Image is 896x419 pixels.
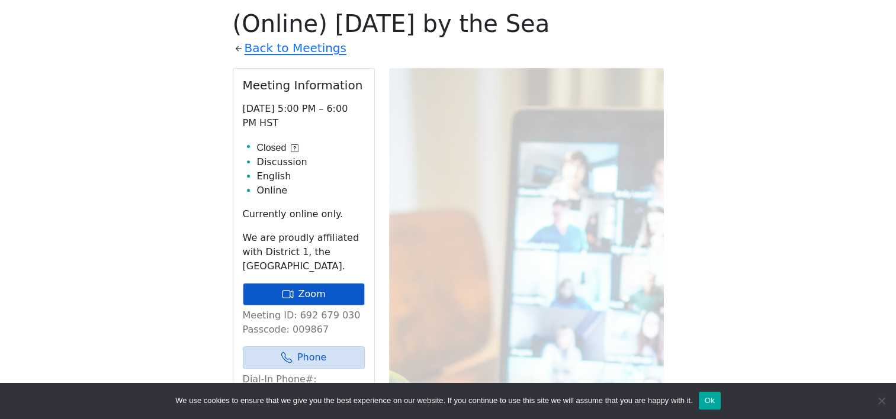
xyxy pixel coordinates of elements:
p: Currently online only. [243,207,365,221]
li: Discussion [257,155,365,169]
p: [DATE] 5:00 PM – 6:00 PM HST [243,102,365,130]
h1: (Online) [DATE] by the Sea [233,9,664,38]
a: Zoom [243,283,365,305]
li: Online [257,183,365,198]
p: Meeting ID: 692 679 030 Passcode: 009867 [243,308,365,337]
button: Ok [699,392,721,410]
p: Dial-In Phone#: [PHONE_NUMBER] Dial-In Passcode: 009867 [243,372,365,415]
span: Closed [257,141,287,155]
button: Closed [257,141,299,155]
a: Back to Meetings [245,38,346,59]
li: English [257,169,365,183]
a: Phone [243,346,365,369]
span: We use cookies to ensure that we give you the best experience on our website. If you continue to ... [175,395,692,407]
p: We are proudly affiliated with District 1, the [GEOGRAPHIC_DATA]. [243,231,365,273]
h2: Meeting Information [243,78,365,92]
span: No [875,395,887,407]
